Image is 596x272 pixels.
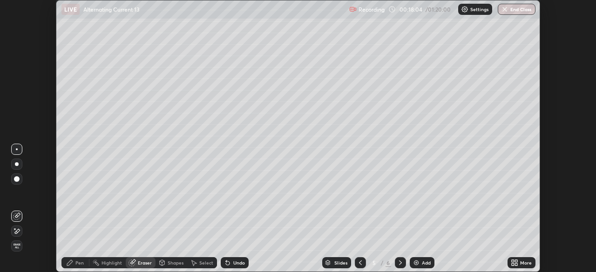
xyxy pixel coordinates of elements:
div: More [520,260,532,265]
div: / [381,260,384,265]
div: Eraser [138,260,152,265]
div: 5 [370,260,379,265]
img: recording.375f2c34.svg [349,6,357,13]
div: Select [199,260,213,265]
p: LIVE [64,6,77,13]
p: Alternating Current 13 [83,6,140,13]
div: Slides [334,260,347,265]
img: end-class-cross [501,6,508,13]
p: Settings [470,7,488,12]
div: Undo [233,260,245,265]
img: class-settings-icons [461,6,468,13]
div: Add [422,260,431,265]
img: add-slide-button [413,259,420,266]
div: Shapes [168,260,183,265]
p: Recording [359,6,385,13]
button: End Class [498,4,535,15]
span: Erase all [12,243,22,249]
div: 6 [386,259,391,267]
div: Pen [75,260,84,265]
div: Highlight [102,260,122,265]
